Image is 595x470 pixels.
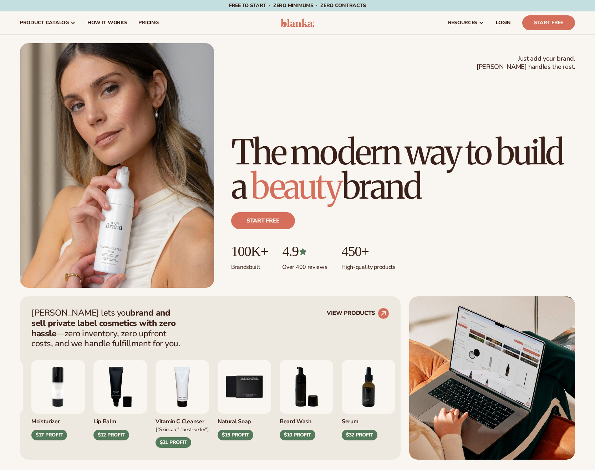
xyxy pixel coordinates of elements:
div: 7 / 9 [342,360,395,440]
p: 450+ [341,244,395,259]
p: High-quality products [341,259,395,271]
img: logo [281,19,315,27]
img: Female holding tanning mousse. [20,43,214,288]
p: 4.9 [282,244,327,259]
p: Brands built [231,259,268,271]
span: Just add your brand. [PERSON_NAME] handles the rest. [477,55,575,71]
div: $10 PROFIT [280,430,315,440]
span: How It Works [87,20,127,26]
img: Collagen and retinol serum. [342,360,395,414]
span: resources [448,20,477,26]
img: Moisturizing lotion. [31,360,85,414]
img: Shopify Image 5 [409,296,575,460]
span: pricing [138,20,158,26]
div: Lip Balm [93,414,147,425]
p: Over 400 reviews [282,259,327,271]
div: Moisturizer [31,414,85,425]
a: pricing [133,11,164,34]
div: 6 / 9 [280,360,333,440]
div: $21 PROFIT [156,437,191,448]
img: Smoothing lip balm. [93,360,147,414]
div: 5 / 9 [218,360,271,440]
strong: brand and sell private label cosmetics with zero hassle [31,307,176,339]
div: Vitamin C Cleanser [156,414,209,425]
span: beauty [251,165,341,208]
a: VIEW PRODUCTS [327,308,389,319]
div: $12 PROFIT [93,430,129,440]
div: $15 PROFIT [218,430,253,440]
p: [PERSON_NAME] lets you —zero inventory, zero upfront costs, and we handle fulfillment for you. [31,308,185,349]
div: 3 / 9 [93,360,147,440]
div: Beard Wash [280,414,333,425]
a: product catalog [14,11,82,34]
span: product catalog [20,20,69,26]
h1: The modern way to build a brand [231,135,575,204]
img: Nature bar of soap. [218,360,271,414]
img: Vitamin c cleanser. [156,360,209,414]
a: Start free [231,212,295,229]
a: LOGIN [490,11,517,34]
a: resources [442,11,490,34]
span: LOGIN [496,20,511,26]
div: $32 PROFIT [342,430,377,440]
div: Natural Soap [218,414,271,425]
a: Start Free [522,15,575,30]
div: Serum [342,414,395,425]
div: $17 PROFIT [31,430,67,440]
div: ["Skincare","Best-seller"] [156,425,209,433]
a: How It Works [82,11,133,34]
img: Foaming beard wash. [280,360,333,414]
span: Free to start · ZERO minimums · ZERO contracts [229,2,366,9]
div: 2 / 9 [31,360,85,440]
p: 100K+ [231,244,268,259]
div: 4 / 9 [156,360,209,448]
